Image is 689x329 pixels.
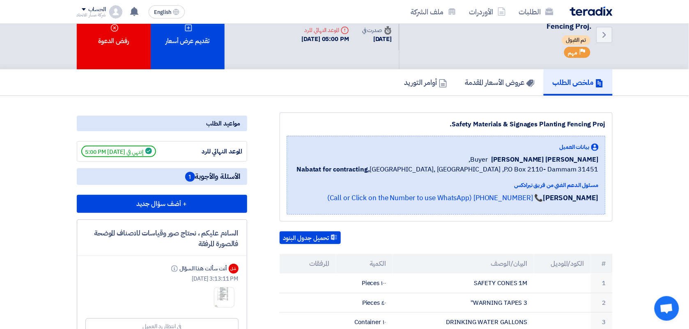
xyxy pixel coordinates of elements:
a: ملف الشركة [404,2,463,21]
h5: ملخص الطلب [553,78,604,87]
button: + أضف سؤال جديد [77,195,247,213]
div: الحساب [88,6,106,13]
td: ٤٠ Pieces [336,293,393,313]
td: SAFETY CONES 1M [393,274,534,293]
span: الأسئلة والأجوبة [185,171,241,182]
h5: عروض الأسعار المقدمة [465,78,535,87]
span: تم القبول [562,35,590,45]
a: الطلبات [512,2,560,21]
img: _1754482305235.jpg [214,284,234,311]
span: بيانات العميل [560,143,590,151]
td: 1 [591,274,613,293]
span: 1 [185,172,195,182]
a: أوامر التوريد [395,69,456,96]
th: الكمية [336,254,393,274]
div: الموعد النهائي للرد [181,147,243,156]
span: مهم [568,49,578,57]
div: السلام عليكم ، نحتاج صور وقياسات للاصناف الموضحة فالصورة المرفقة [85,228,239,249]
div: [DATE] [362,34,392,44]
a: الأوردرات [463,2,512,21]
span: [GEOGRAPHIC_DATA], [GEOGRAPHIC_DATA] ,P.O Box 2110- Dammam 31451 [296,164,598,174]
div: الموعد النهائي للرد [302,26,349,34]
div: شركة مسار الاتحاد [77,13,106,17]
div: [DATE] 05:00 PM [302,34,349,44]
span: Buyer, [469,155,488,164]
th: # [591,254,613,274]
img: profile_test.png [109,5,122,18]
div: [DATE] 3:13:11 PM [85,274,239,283]
div: شل [229,264,239,274]
div: Safety Materials & Signages Planting Fencing Proj. [287,119,606,129]
th: المرفقات [280,254,336,274]
th: الكود/الموديل [534,254,591,274]
td: 2 [591,293,613,313]
a: ملخص الطلب [544,69,613,96]
h5: أوامر التوريد [404,78,447,87]
div: أنت سألت هذا السؤال [170,264,227,273]
div: مواعيد الطلب [77,116,247,131]
button: تحميل جدول البنود [280,231,341,244]
td: ١٠٠ Pieces [336,274,393,293]
h5: Safety Materials & Signages Planting Fencing Proj. [409,10,592,31]
a: 📞 [PHONE_NUMBER] (Call or Click on the Number to use WhatsApp) [327,193,543,203]
span: إنتهي في [DATE] 5:00 PM [81,146,156,157]
img: Teradix logo [570,7,613,16]
div: صدرت في [362,26,392,34]
strong: [PERSON_NAME] [543,193,599,203]
td: WARNING TAPES 3" [393,293,534,313]
th: البيان/الوصف [393,254,534,274]
div: دردشة مفتوحة [655,296,679,321]
b: Nabatat for contracting, [296,164,370,174]
span: English [154,9,171,15]
div: مسئول الدعم الفني من فريق تيرادكس [296,181,598,190]
button: English [149,5,185,18]
a: عروض الأسعار المقدمة [456,69,544,96]
span: [PERSON_NAME] [PERSON_NAME] [491,155,598,164]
